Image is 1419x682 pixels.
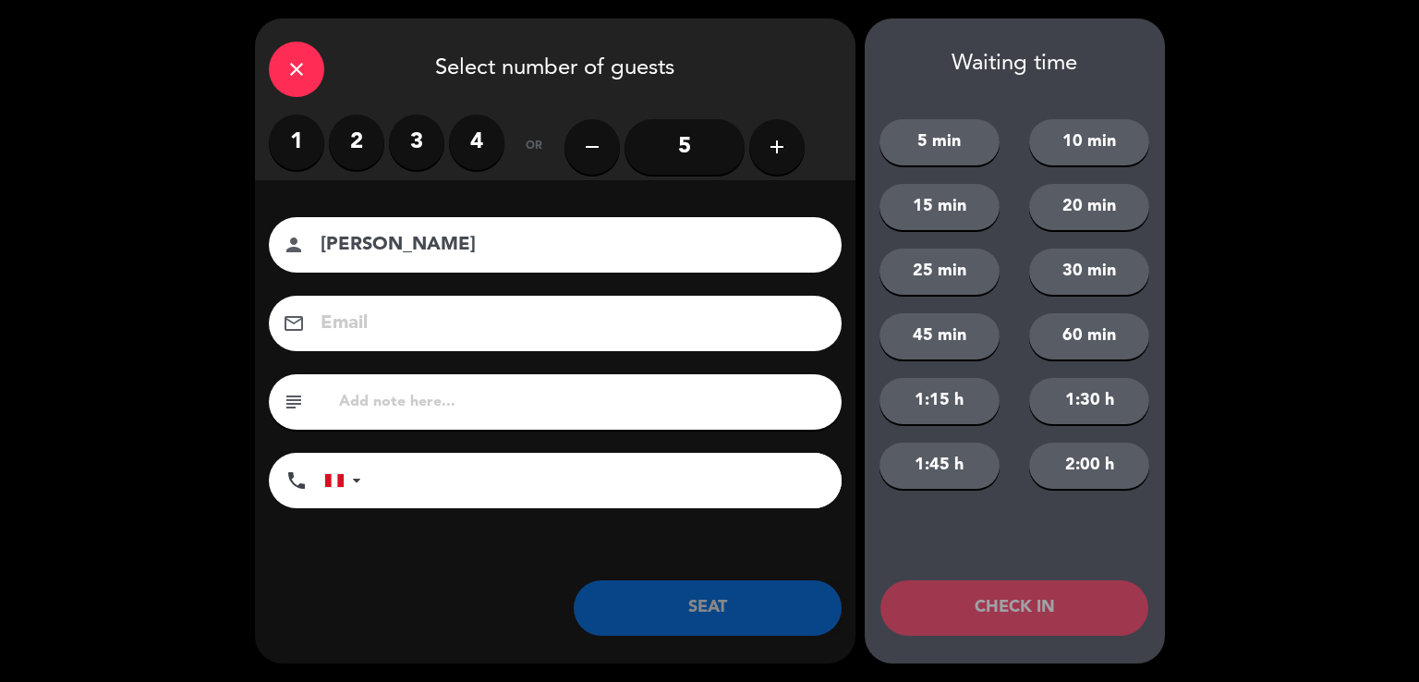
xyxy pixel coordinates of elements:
i: email [283,312,305,335]
label: 3 [389,115,444,170]
button: 2:00 h [1029,443,1149,489]
button: 20 min [1029,184,1149,230]
button: SEAT [574,580,842,636]
div: or [504,115,564,179]
button: 5 min [879,119,1000,165]
button: remove [564,119,620,175]
i: phone [285,469,308,492]
button: 45 min [879,313,1000,359]
button: 10 min [1029,119,1149,165]
div: Waiting time [865,51,1165,78]
button: 1:45 h [879,443,1000,489]
div: Peru (Perú): +51 [325,454,368,507]
label: 4 [449,115,504,170]
button: 15 min [879,184,1000,230]
button: 30 min [1029,249,1149,295]
i: subject [283,391,305,413]
div: Select number of guests [255,18,855,115]
label: 2 [329,115,384,170]
input: Add note here... [337,389,828,415]
button: add [749,119,805,175]
i: person [283,234,305,256]
label: 1 [269,115,324,170]
input: Guest name [319,229,818,262]
i: add [766,136,788,158]
button: CHECK IN [880,580,1148,636]
input: Email [319,308,818,340]
i: remove [581,136,603,158]
i: close [285,58,308,80]
button: 25 min [879,249,1000,295]
button: 60 min [1029,313,1149,359]
button: 1:15 h [879,378,1000,424]
button: 1:30 h [1029,378,1149,424]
